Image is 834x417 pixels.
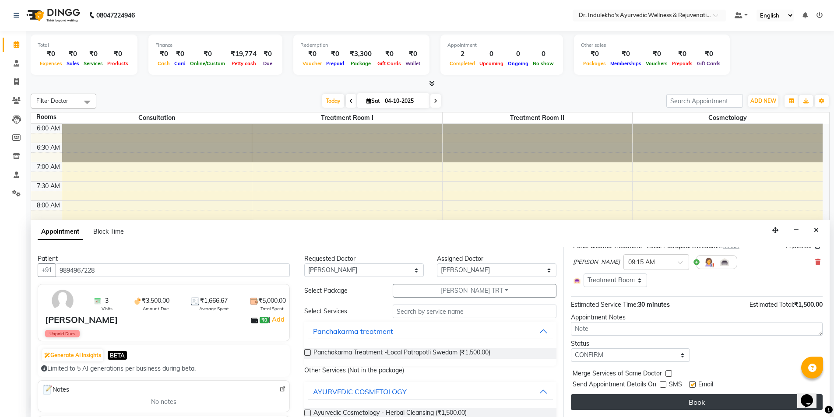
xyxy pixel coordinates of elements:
a: Add [271,314,286,325]
div: Redemption [300,42,422,49]
span: Expenses [38,60,64,67]
span: Upcoming [477,60,506,67]
button: Generate AI Insights [42,349,103,361]
div: Total [38,42,130,49]
div: [PERSON_NAME] [45,313,118,326]
div: ₹0 [695,49,723,59]
span: Block Time [93,228,124,235]
span: No show [531,60,556,67]
span: Amount Due [143,305,169,312]
span: Merge Services of Same Doctor [573,369,662,380]
div: ₹0 [188,49,227,59]
div: ₹0 [581,49,608,59]
div: ₹0 [38,49,64,59]
div: Limited to 5 AI generations per business during beta. [41,364,286,373]
div: Assigned Doctor [437,254,556,263]
button: Close [810,224,823,237]
div: Select Services [298,307,386,316]
div: ₹0 [64,49,81,59]
button: AYURVEDIC COSMETOLOGY [308,384,552,399]
div: 6:00 AM [35,124,62,133]
span: SMS [669,380,682,391]
span: ₹0 [260,317,269,324]
span: Unpaid Dues [45,330,80,337]
div: Panchakarma treatment [313,326,393,336]
span: Consultation [62,112,252,123]
span: Sat [364,98,382,104]
b: 08047224946 [96,3,135,28]
span: Card [172,60,188,67]
span: | [269,314,286,325]
input: Search Appointment [666,94,743,108]
div: 7:00 AM [35,162,62,172]
div: ₹3,300 [346,49,375,59]
img: logo [22,3,82,28]
input: Search by service name [393,305,556,318]
img: Interior.png [719,257,730,267]
div: 0 [477,49,506,59]
span: Gift Cards [695,60,723,67]
div: 6:30 AM [35,143,62,152]
span: Prepaid [324,60,346,67]
span: Cash [155,60,172,67]
button: Panchakarma treatment [308,323,552,339]
div: 7:30 AM [35,182,62,191]
div: ₹0 [375,49,403,59]
div: ₹0 [81,49,105,59]
div: Appointment [447,42,556,49]
div: 0 [506,49,531,59]
span: Cosmetology [633,112,823,123]
div: ₹0 [172,49,188,59]
div: 0 [531,49,556,59]
span: Vouchers [644,60,670,67]
span: Due [261,60,274,67]
div: 2 [447,49,477,59]
span: Gift Cards [375,60,403,67]
button: [PERSON_NAME] TRT [393,284,556,298]
span: BETA [108,351,127,359]
span: Voucher [300,60,324,67]
span: Memberships [608,60,644,67]
div: Appointment Notes [571,313,823,322]
span: Send Appointment Details On [573,380,656,391]
span: Packages [581,60,608,67]
div: Status [571,339,690,348]
div: ₹0 [608,49,644,59]
span: ₹5,000.00 [258,296,286,305]
span: Treatment Room I [252,112,442,123]
div: ₹19,774 [227,49,260,59]
div: Rooms [31,112,62,122]
div: ₹0 [105,49,130,59]
div: Select Package [298,286,386,295]
div: ₹0 [300,49,324,59]
span: Ongoing [506,60,531,67]
span: Average Spent [199,305,229,312]
div: ₹0 [670,49,695,59]
span: Appointment [38,224,83,240]
span: ₹1,666.67 [200,296,228,305]
div: 8:00 AM [35,201,62,210]
button: ADD NEW [748,95,778,107]
span: Notes [42,384,69,396]
div: Finance [155,42,275,49]
iframe: chat widget [797,382,825,408]
p: Other Services (Not in the package) [304,366,556,375]
input: Search by Name/Mobile/Email/Code [56,263,290,277]
div: ₹0 [155,49,172,59]
span: Email [698,380,713,391]
span: Total Spent [260,305,284,312]
button: +91 [38,263,56,277]
div: ₹0 [403,49,422,59]
span: Petty cash [229,60,258,67]
span: Package [348,60,373,67]
span: Panchakarma Treatment -Local Patrapotli Swedam (₹1,500.00) [313,348,490,359]
span: Filter Doctor [36,97,68,104]
span: 30 minutes [638,301,670,308]
img: Hairdresser.png [704,257,714,267]
span: No notes [151,397,176,406]
span: Estimated Service Time: [571,301,638,308]
input: 2025-10-04 [382,95,426,108]
button: Book [571,394,823,410]
span: Services [81,60,105,67]
span: Completed [447,60,477,67]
